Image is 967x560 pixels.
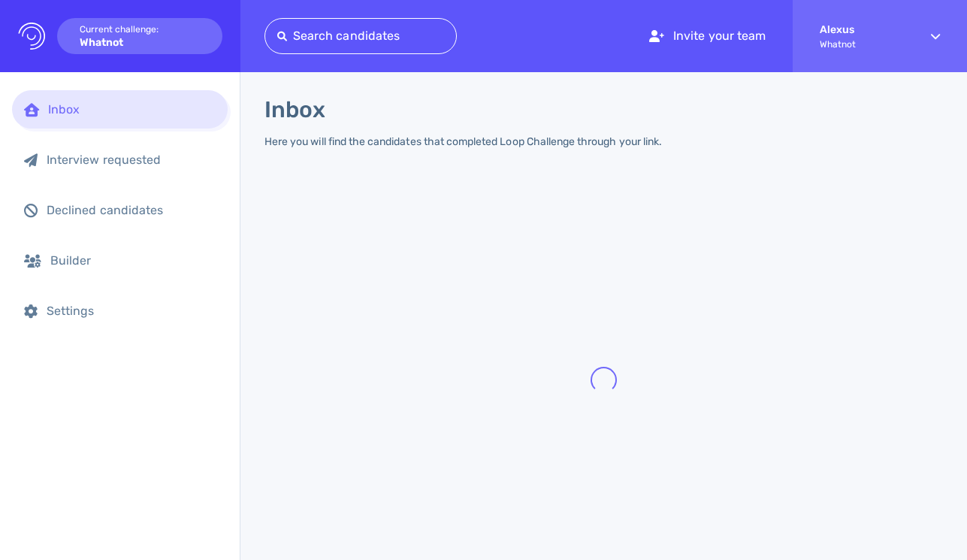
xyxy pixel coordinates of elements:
[264,96,325,123] h1: Inbox
[48,102,216,117] div: Inbox
[50,253,216,268] div: Builder
[820,39,904,50] span: Whatnot
[47,304,216,318] div: Settings
[47,153,216,167] div: Interview requested
[820,23,904,36] strong: Alexus
[264,135,662,148] div: Here you will find the candidates that completed Loop Challenge through your link.
[47,203,216,217] div: Declined candidates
